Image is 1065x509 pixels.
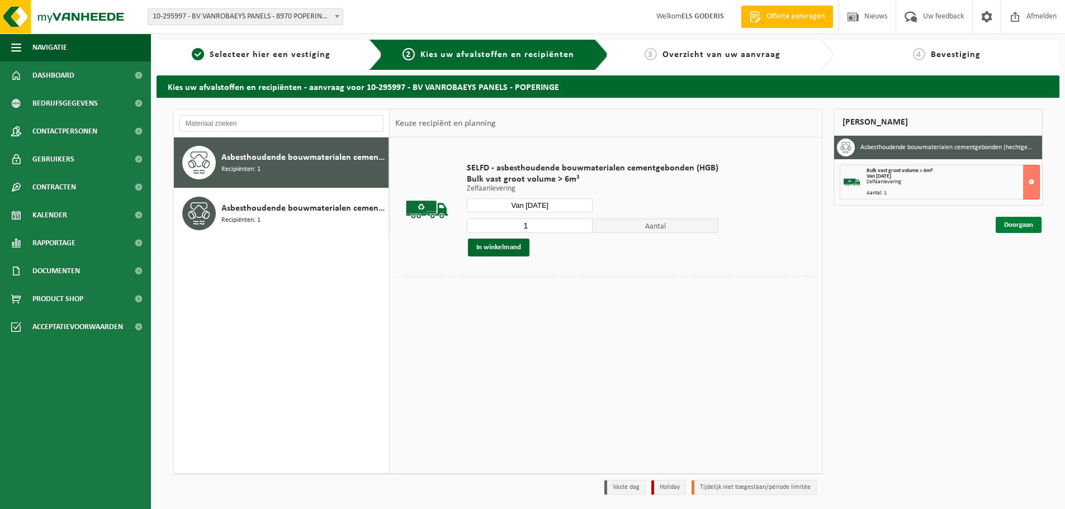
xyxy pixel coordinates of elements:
[867,179,1039,185] div: Zelfaanlevering
[651,480,686,495] li: Holiday
[662,50,780,59] span: Overzicht van uw aanvraag
[645,48,657,60] span: 3
[210,50,330,59] span: Selecteer hier een vestiging
[867,191,1039,196] div: Aantal: 1
[390,110,501,137] div: Keuze recipiënt en planning
[221,215,261,226] span: Recipiënten: 1
[996,217,1042,233] a: Doorgaan
[174,188,389,239] button: Asbesthoudende bouwmaterialen cementgebonden met isolatie(hechtgebonden) Recipiënten: 1
[467,198,593,212] input: Selecteer datum
[32,201,67,229] span: Kalender
[913,48,925,60] span: 4
[148,8,343,25] span: 10-295997 - BV VANROBAEYS PANELS - 8970 POPERINGE, BENELUXLAAN 12
[32,145,74,173] span: Gebruikers
[157,75,1059,97] h2: Kies uw afvalstoffen en recipiënten - aanvraag voor 10-295997 - BV VANROBAEYS PANELS - POPERINGE
[604,480,646,495] li: Vaste dag
[32,61,74,89] span: Dashboard
[741,6,833,28] a: Offerte aanvragen
[221,202,386,215] span: Asbesthoudende bouwmaterialen cementgebonden met isolatie(hechtgebonden)
[32,285,83,313] span: Product Shop
[764,11,827,22] span: Offerte aanvragen
[931,50,981,59] span: Bevestiging
[681,12,724,21] strong: ELS GODERIS
[468,239,529,256] button: In winkelmand
[32,34,67,61] span: Navigatie
[179,115,384,132] input: Materiaal zoeken
[467,163,718,174] span: SELFD - asbesthoudende bouwmaterialen cementgebonden (HGB)
[593,218,718,233] span: Aantal
[467,185,718,193] p: Zelfaanlevering
[32,173,76,201] span: Contracten
[692,480,817,495] li: Tijdelijk niet toegestaan/période limitée
[174,137,389,188] button: Asbesthoudende bouwmaterialen cementgebonden (hechtgebonden) Recipiënten: 1
[32,89,98,117] span: Bedrijfsgegevens
[867,173,891,179] strong: Van [DATE]
[162,48,360,61] a: 1Selecteer hier een vestiging
[467,174,718,185] span: Bulk vast groot volume > 6m³
[32,313,123,341] span: Acceptatievoorwaarden
[403,48,415,60] span: 2
[32,257,80,285] span: Documenten
[867,168,933,174] span: Bulk vast groot volume > 6m³
[834,109,1043,136] div: [PERSON_NAME]
[32,229,75,257] span: Rapportage
[221,164,261,175] span: Recipiënten: 1
[860,139,1034,156] h3: Asbesthoudende bouwmaterialen cementgebonden (hechtgebonden)
[148,9,343,25] span: 10-295997 - BV VANROBAEYS PANELS - 8970 POPERINGE, BENELUXLAAN 12
[32,117,97,145] span: Contactpersonen
[221,151,386,164] span: Asbesthoudende bouwmaterialen cementgebonden (hechtgebonden)
[420,50,574,59] span: Kies uw afvalstoffen en recipiënten
[192,48,204,60] span: 1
